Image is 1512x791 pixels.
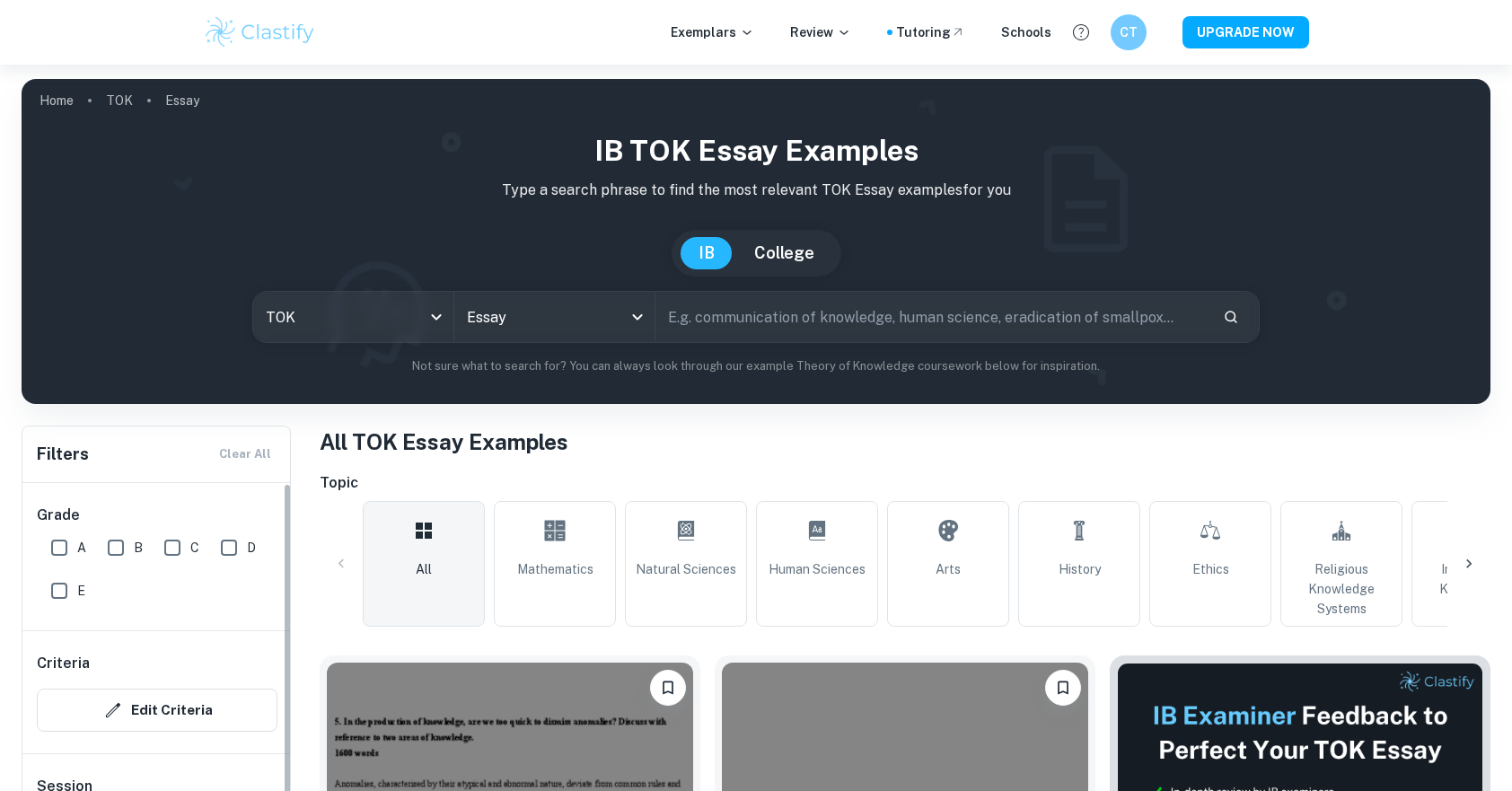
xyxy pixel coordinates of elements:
[77,538,86,558] span: A
[1216,302,1246,332] button: Search
[320,472,1490,494] h6: Topic
[1182,16,1309,48] button: UPGRADE NOW
[40,88,74,113] a: Home
[77,581,85,601] span: E
[636,559,736,579] span: Natural Sciences
[517,559,593,579] span: Mathematics
[416,559,432,579] span: All
[936,559,961,579] span: Arts
[790,22,851,42] p: Review
[655,292,1209,342] input: E.g. communication of knowledge, human science, eradication of smallpox...
[36,129,1476,172] h1: IB TOK Essay examples
[1111,14,1147,50] button: CT
[106,88,133,113] a: TOK
[1119,22,1139,42] h6: CT
[1059,559,1101,579] span: History
[36,357,1476,375] p: Not sure what to search for? You can always look through our example Theory of Knowledge coursewo...
[769,559,866,579] span: Human Sciences
[736,237,832,269] button: College
[1192,559,1229,579] span: Ethics
[36,180,1476,201] p: Type a search phrase to find the most relevant TOK Essay examples for you
[190,538,199,558] span: C
[454,292,655,342] div: Essay
[1045,670,1081,706] button: Bookmark
[247,538,256,558] span: D
[650,670,686,706] button: Bookmark
[134,538,143,558] span: B
[22,79,1490,404] img: profile cover
[896,22,965,42] a: Tutoring
[37,505,277,526] h6: Grade
[1001,22,1051,42] a: Schools
[165,91,199,110] p: Essay
[37,653,90,674] h6: Criteria
[253,292,453,342] div: TOK
[320,426,1490,458] h1: All TOK Essay Examples
[1066,17,1096,48] button: Help and Feedback
[203,14,317,50] img: Clastify logo
[37,442,89,467] h6: Filters
[1288,559,1394,619] span: Religious Knowledge Systems
[37,689,277,732] button: Edit Criteria
[671,22,754,42] p: Exemplars
[681,237,733,269] button: IB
